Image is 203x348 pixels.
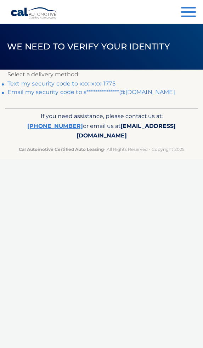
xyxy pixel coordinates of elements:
[16,111,187,141] p: If you need assistance, please contact us at: or email us at
[27,123,83,129] a: [PHONE_NUMBER]
[77,123,176,139] span: [EMAIL_ADDRESS][DOMAIN_NAME]
[7,41,170,52] span: We need to verify your identity
[11,7,58,19] a: Cal Automotive
[7,70,196,79] p: Select a delivery method:
[16,146,187,153] p: - All Rights Reserved - Copyright 2025
[19,147,104,152] strong: Cal Automotive Certified Auto Leasing
[7,80,115,87] a: Text my security code to xxx-xxx-1775
[181,7,196,19] button: Menu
